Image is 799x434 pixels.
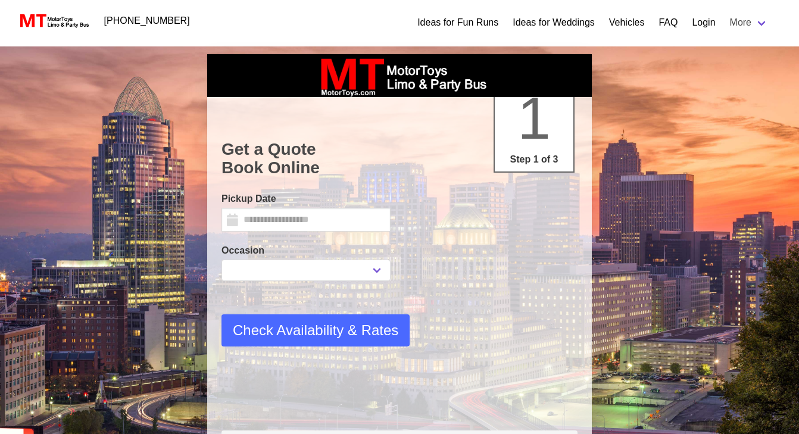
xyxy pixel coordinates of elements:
[233,320,398,341] span: Check Availability & Rates
[221,192,391,206] label: Pickup Date
[517,85,551,151] span: 1
[97,9,197,33] a: [PHONE_NUMBER]
[310,54,489,97] img: box_logo_brand.jpeg
[221,314,410,346] button: Check Availability & Rates
[609,15,645,30] a: Vehicles
[513,15,595,30] a: Ideas for Weddings
[658,15,678,30] a: FAQ
[723,11,775,35] a: More
[221,140,578,177] h1: Get a Quote Book Online
[17,13,90,29] img: MotorToys Logo
[692,15,715,30] a: Login
[417,15,498,30] a: Ideas for Fun Runs
[500,152,569,167] p: Step 1 of 3
[221,243,391,258] label: Occasion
